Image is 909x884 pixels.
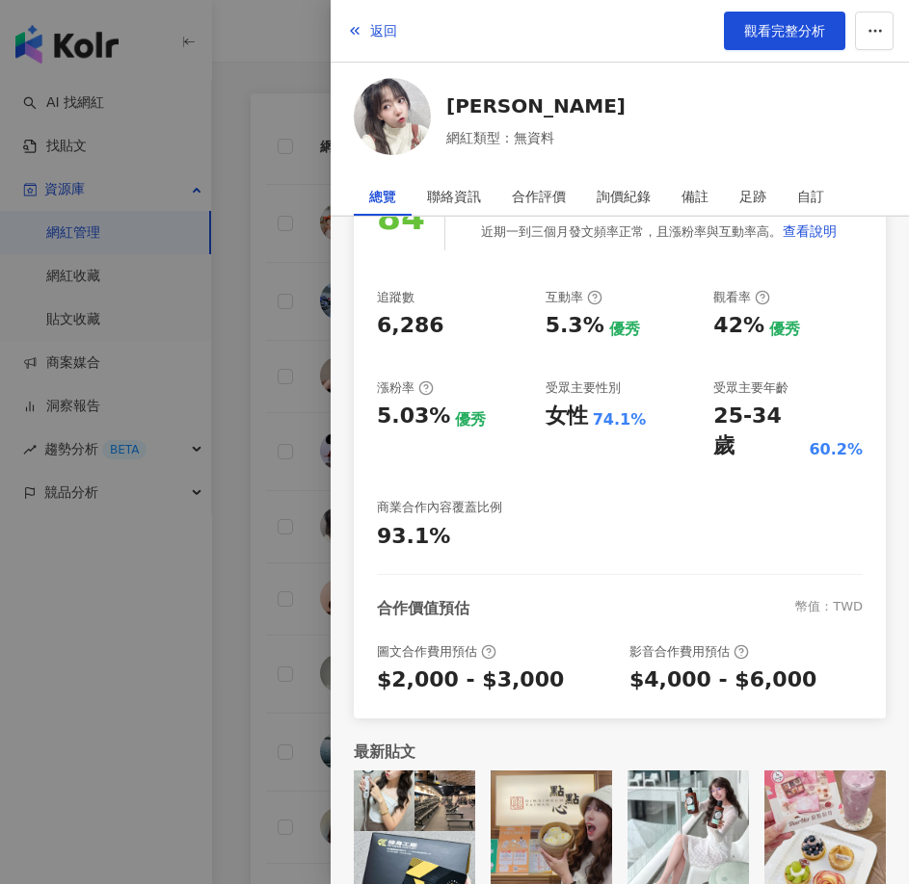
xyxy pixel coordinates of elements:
[713,402,804,461] div: 25-34 歲
[795,598,863,619] div: 幣值：TWD
[713,379,789,397] div: 受眾主要年齡
[346,12,398,50] button: 返回
[713,311,764,341] div: 42%
[354,78,431,162] a: KOL Avatar
[377,598,469,619] div: 合作價值預估
[597,177,651,216] div: 詢價紀錄
[377,522,450,552] div: 93.1%
[809,439,863,460] div: 60.2%
[739,177,766,216] div: 足跡
[377,665,564,695] div: $2,000 - $3,000
[455,409,486,430] div: 優秀
[546,289,602,306] div: 互動率
[546,402,588,431] div: 女性
[629,665,816,695] div: $4,000 - $6,000
[377,402,450,431] div: 5.03%
[481,212,838,250] div: 近期一到三個月發文頻率正常，且漲粉率與互動率高。
[609,319,640,340] div: 優秀
[512,177,566,216] div: 合作評價
[377,643,496,661] div: 圖文合作費用預估
[713,289,770,306] div: 觀看率
[377,311,444,341] div: 6,286
[682,177,708,216] div: 備註
[354,78,431,155] img: KOL Avatar
[546,311,604,341] div: 5.3%
[427,177,481,216] div: 聯絡資訊
[354,741,886,763] div: 最新貼文
[629,643,749,661] div: 影音合作費用預估
[377,289,414,306] div: 追蹤數
[782,212,838,250] button: 查看說明
[546,379,621,397] div: 受眾主要性別
[369,177,396,216] div: 總覽
[377,379,434,397] div: 漲粉率
[446,127,626,148] span: 網紅類型：無資料
[593,409,647,430] div: 74.1%
[797,177,824,216] div: 自訂
[783,223,837,239] span: 查看說明
[724,12,845,50] a: 觀看完整分析
[377,499,502,516] div: 商業合作內容覆蓋比例
[769,319,800,340] div: 優秀
[377,191,425,246] div: 84
[446,92,626,119] a: [PERSON_NAME]
[370,23,397,39] span: 返回
[744,23,825,39] span: 觀看完整分析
